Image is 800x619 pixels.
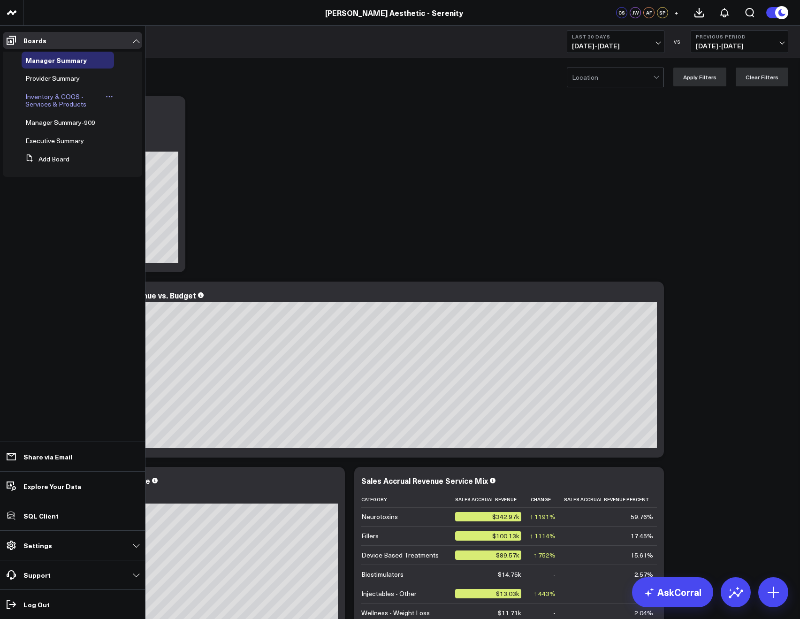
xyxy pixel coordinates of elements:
div: - [553,608,556,618]
p: SQL Client [23,512,59,520]
div: $89.57k [455,550,521,560]
a: AskCorral [632,577,713,607]
button: Apply Filters [673,68,726,86]
a: Provider Summary [25,75,80,82]
th: Change [530,492,564,507]
p: Log Out [23,601,50,608]
b: Last 30 Days [572,34,659,39]
div: 59.76% [631,512,653,521]
p: Settings [23,542,52,549]
div: JW [630,7,641,18]
div: Sales Accrual Revenue Service Mix [361,475,488,486]
div: ↑ 1114% [530,531,556,541]
button: Last 30 Days[DATE]-[DATE] [567,31,664,53]
th: Category [361,492,455,507]
div: Fillers [361,531,379,541]
div: SP [657,7,668,18]
button: + [670,7,682,18]
a: Manager Summary [25,56,87,64]
div: - [553,570,556,579]
p: Boards [23,37,46,44]
a: Log Out [3,596,142,613]
a: SQL Client [3,507,142,524]
button: Previous Period[DATE]-[DATE] [691,31,788,53]
span: [DATE] - [DATE] [572,42,659,50]
div: $342.97k [455,512,521,521]
div: ↑ 752% [533,550,556,560]
div: Previous: $2.91k [42,496,338,504]
div: $13.03k [455,589,521,598]
div: $100.13k [455,531,521,541]
div: ↑ 1191% [530,512,556,521]
div: Wellness - Weight Loss [361,608,430,618]
div: 17.45% [631,531,653,541]
div: $11.71k [498,608,521,618]
div: Biostimulators [361,570,404,579]
button: Clear Filters [736,68,788,86]
th: Sales Accrual Revenue [455,492,530,507]
p: Share via Email [23,453,72,460]
p: Explore Your Data [23,482,81,490]
a: Executive Summary [25,137,84,145]
div: Neurotoxins [361,512,398,521]
div: 2.04% [634,608,653,618]
span: + [674,9,678,16]
span: Manager Summary-909 [25,118,95,127]
p: Support [23,571,51,579]
span: Provider Summary [25,74,80,83]
div: CS [616,7,627,18]
div: Device Based Treatments [361,550,439,560]
span: Executive Summary [25,136,84,145]
span: [DATE] - [DATE] [696,42,783,50]
div: Injectables - Other [361,589,417,598]
div: $14.75k [498,570,521,579]
a: Inventory & COGS - Services & Products [25,93,105,108]
button: Add Board [22,151,69,168]
div: 15.61% [631,550,653,560]
b: Previous Period [696,34,783,39]
div: VS [669,39,686,45]
a: Manager Summary-909 [25,119,95,126]
span: Inventory & COGS - Services & Products [25,92,86,108]
div: 2.57% [634,570,653,579]
div: AF [643,7,655,18]
a: [PERSON_NAME] Aesthetic - Serenity [325,8,463,18]
span: Manager Summary [25,55,87,65]
div: ↑ 443% [533,589,556,598]
th: Sales Accrual Revenue Percent [564,492,662,507]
